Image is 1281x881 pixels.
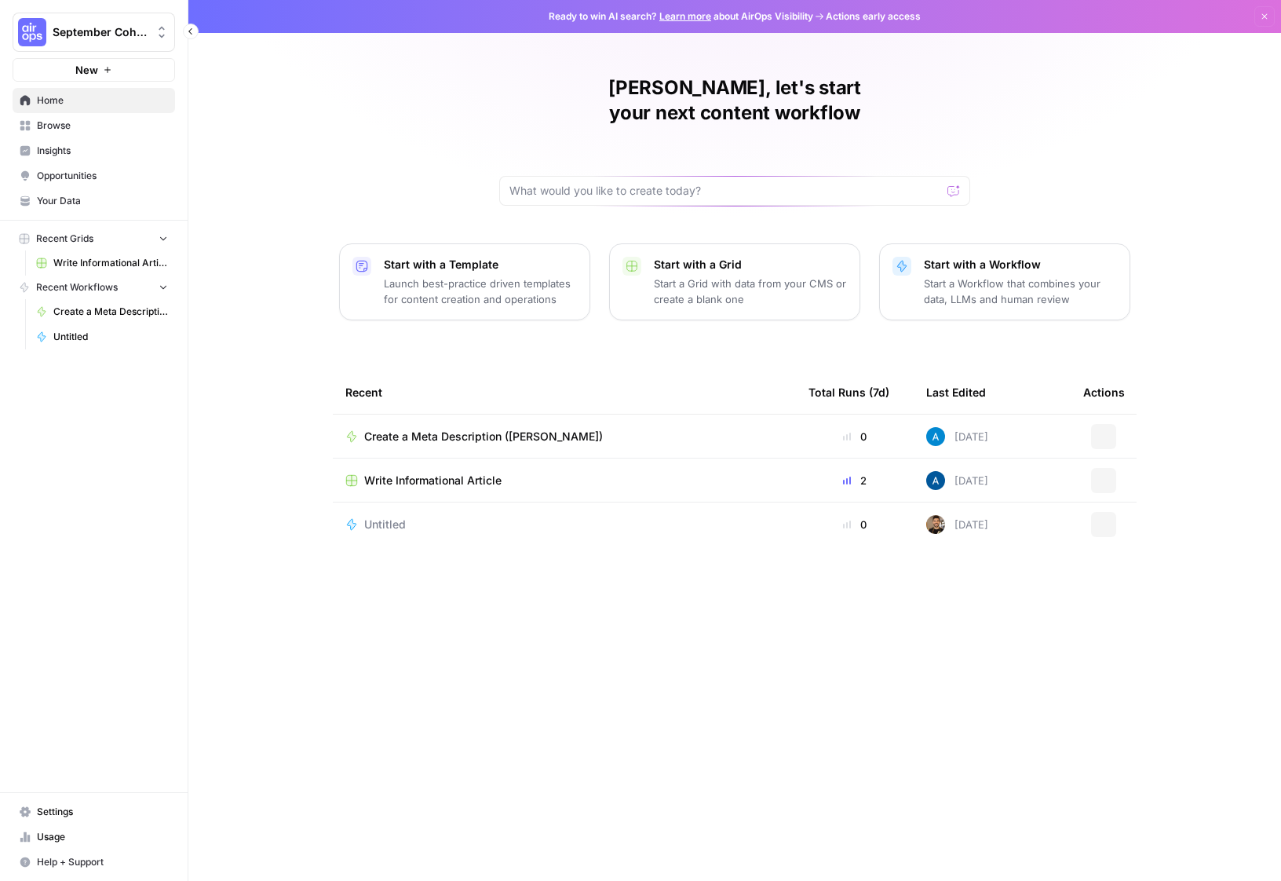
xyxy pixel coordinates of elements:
span: Recent Grids [36,232,93,246]
img: o3cqybgnmipr355j8nz4zpq1mc6x [926,427,945,446]
div: [DATE] [926,471,988,490]
span: Recent Workflows [36,280,118,294]
button: Workspace: September Cohort [13,13,175,52]
h1: [PERSON_NAME], let's start your next content workflow [499,75,970,126]
button: Start with a TemplateLaunch best-practice driven templates for content creation and operations [339,243,590,320]
span: Settings [37,805,168,819]
div: 0 [808,429,901,444]
img: September Cohort Logo [18,18,46,46]
span: Write Informational Article [364,473,502,488]
button: Recent Grids [13,227,175,250]
img: r14hsbufqv3t0k7vcxcnu0vbeixh [926,471,945,490]
a: Settings [13,799,175,824]
span: Insights [37,144,168,158]
a: Home [13,88,175,113]
span: September Cohort [53,24,148,40]
a: Insights [13,138,175,163]
div: Total Runs (7d) [808,371,889,414]
button: Start with a WorkflowStart a Workflow that combines your data, LLMs and human review [879,243,1130,320]
p: Launch best-practice driven templates for content creation and operations [384,276,577,307]
span: Browse [37,119,168,133]
span: Create a Meta Description ([PERSON_NAME]) [364,429,603,444]
a: Write Informational Article [29,250,175,276]
span: Home [37,93,168,108]
div: Recent [345,371,783,414]
p: Start a Workflow that combines your data, LLMs and human review [924,276,1117,307]
button: Help + Support [13,850,175,875]
input: What would you like to create today? [509,183,941,199]
span: Opportunities [37,169,168,183]
span: Create a Meta Description ([PERSON_NAME]) [53,305,168,319]
span: Write Informational Article [53,256,168,270]
a: Usage [13,824,175,850]
a: Create a Meta Description ([PERSON_NAME]) [345,429,783,444]
span: Ready to win AI search? about AirOps Visibility [549,9,813,24]
span: Untitled [53,330,168,344]
div: [DATE] [926,427,988,446]
div: 2 [808,473,901,488]
button: New [13,58,175,82]
a: Untitled [345,517,783,532]
a: Browse [13,113,175,138]
img: 36rz0nf6lyfqsoxlb67712aiq2cf [926,515,945,534]
span: Usage [37,830,168,844]
div: 0 [808,517,901,532]
button: Start with a GridStart a Grid with data from your CMS or create a blank one [609,243,860,320]
span: Untitled [364,517,406,532]
span: New [75,62,98,78]
a: Your Data [13,188,175,214]
p: Start a Grid with data from your CMS or create a blank one [654,276,847,307]
button: Recent Workflows [13,276,175,299]
span: Actions early access [826,9,921,24]
div: [DATE] [926,515,988,534]
a: Opportunities [13,163,175,188]
p: Start with a Grid [654,257,847,272]
span: Help + Support [37,855,168,869]
div: Last Edited [926,371,986,414]
p: Start with a Template [384,257,577,272]
a: Create a Meta Description ([PERSON_NAME]) [29,299,175,324]
div: Actions [1083,371,1125,414]
a: Untitled [29,324,175,349]
a: Learn more [659,10,711,22]
a: Write Informational Article [345,473,783,488]
span: Your Data [37,194,168,208]
p: Start with a Workflow [924,257,1117,272]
